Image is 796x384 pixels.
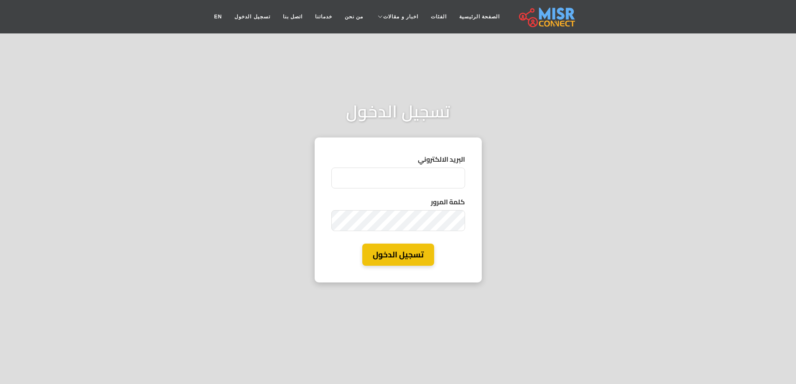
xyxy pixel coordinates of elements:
[228,9,276,25] a: تسجيل الدخول
[346,102,450,122] h2: تسجيل الدخول
[331,197,465,207] label: كلمة المرور
[338,9,369,25] a: من نحن
[309,9,338,25] a: خدماتنا
[369,9,425,25] a: اخبار و مقالات
[208,9,229,25] a: EN
[383,13,418,20] span: اخبار و مقالات
[331,154,465,164] label: البريد الالكتروني
[519,6,575,27] img: main.misr_connect
[425,9,453,25] a: الفئات
[453,9,506,25] a: الصفحة الرئيسية
[277,9,309,25] a: اتصل بنا
[362,244,434,266] button: تسجيل الدخول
